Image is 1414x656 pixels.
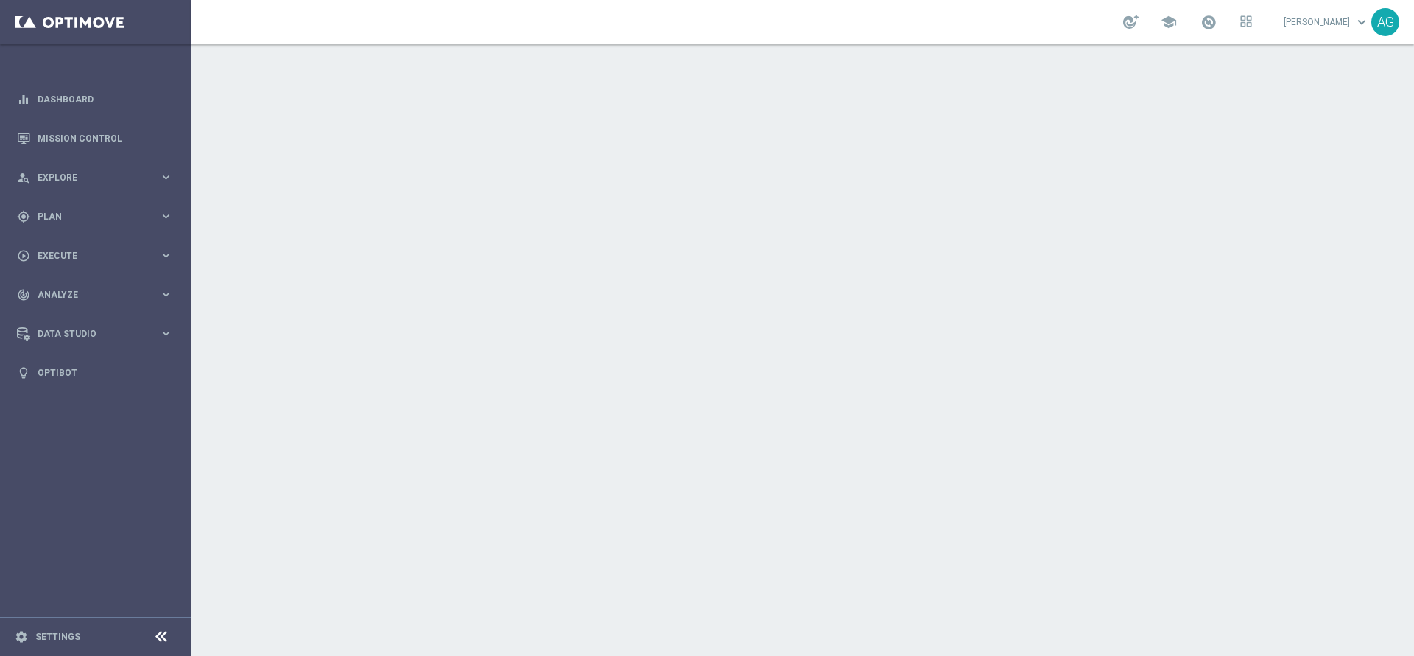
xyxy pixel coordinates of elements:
i: lightbulb [17,366,30,380]
i: play_circle_outline [17,249,30,262]
span: Plan [38,212,159,221]
a: Dashboard [38,80,173,119]
i: person_search [17,171,30,184]
div: Plan [17,210,159,223]
i: track_changes [17,288,30,301]
div: Execute [17,249,159,262]
i: keyboard_arrow_right [159,327,173,341]
button: play_circle_outline Execute keyboard_arrow_right [16,250,174,262]
div: Optibot [17,353,173,392]
i: gps_fixed [17,210,30,223]
button: gps_fixed Plan keyboard_arrow_right [16,211,174,223]
i: keyboard_arrow_right [159,209,173,223]
i: keyboard_arrow_right [159,287,173,301]
a: Mission Control [38,119,173,158]
div: Data Studio [17,327,159,341]
a: Settings [35,632,80,641]
span: school [1161,14,1177,30]
div: AG [1371,8,1399,36]
button: Mission Control [16,133,174,144]
i: keyboard_arrow_right [159,248,173,262]
span: Explore [38,173,159,182]
button: lightbulb Optibot [16,367,174,379]
i: equalizer [17,93,30,106]
span: keyboard_arrow_down [1354,14,1370,30]
button: equalizer Dashboard [16,94,174,105]
a: Optibot [38,353,173,392]
div: Analyze [17,288,159,301]
button: person_search Explore keyboard_arrow_right [16,172,174,184]
div: Mission Control [17,119,173,158]
button: track_changes Analyze keyboard_arrow_right [16,289,174,301]
span: Analyze [38,290,159,299]
a: [PERSON_NAME]keyboard_arrow_down [1282,11,1371,33]
div: Explore [17,171,159,184]
span: Data Studio [38,329,159,338]
button: Data Studio keyboard_arrow_right [16,328,174,340]
div: Dashboard [17,80,173,119]
span: Execute [38,251,159,260]
i: settings [15,630,28,643]
i: keyboard_arrow_right [159,170,173,184]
